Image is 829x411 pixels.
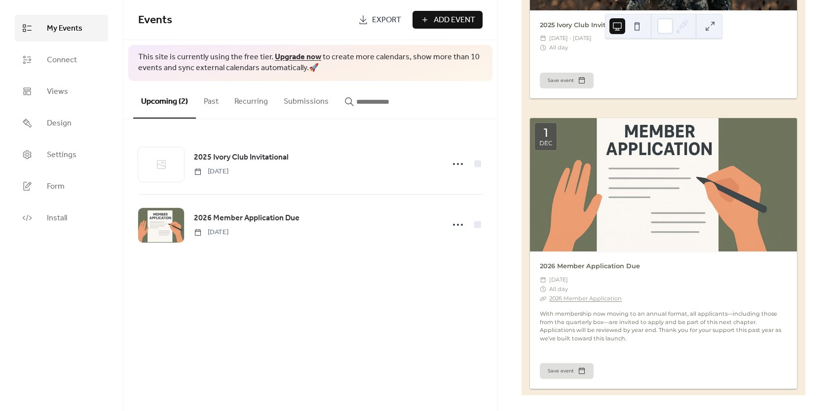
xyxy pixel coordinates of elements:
span: Connect [47,54,77,66]
a: 2026 Member Application Due [194,212,300,225]
a: 2025 Ivory Club Invitational [194,151,289,164]
span: 2026 Member Application Due [194,212,300,224]
span: Add Event [434,14,475,26]
button: Submissions [276,81,337,118]
span: This site is currently using the free tier. to create more calendars, show more than 10 events an... [138,52,483,74]
button: Past [196,81,226,118]
div: With membership now moving to an annual format, all applicants—including those from the quarterly... [530,310,797,343]
span: Install [47,212,67,224]
span: Design [47,118,72,129]
a: Settings [15,141,108,168]
div: ​ [540,294,546,303]
span: Export [372,14,401,26]
button: Save event [540,363,594,379]
div: 1 [544,127,548,139]
div: ​ [540,43,546,52]
button: Add Event [413,11,483,29]
div: Dec [539,140,553,146]
div: ​ [540,34,546,43]
a: Connect [15,46,108,73]
div: ​ [540,285,546,294]
span: Form [47,181,65,193]
span: 2025 Ivory Club Invitational [194,152,289,164]
a: My Events [15,15,108,41]
span: All day [549,43,568,52]
button: Upcoming (2) [133,81,196,119]
span: [DATE] - [DATE] [549,34,592,43]
a: 2026 Member Application Due [540,262,640,270]
a: Upgrade now [275,49,321,65]
span: Settings [47,149,76,161]
div: ​ [540,275,546,285]
span: [DATE] [549,275,568,285]
a: Form [15,173,108,200]
button: Recurring [226,81,276,118]
span: [DATE] [194,166,228,177]
a: Design [15,110,108,136]
span: My Events [47,23,82,35]
span: Views [47,86,68,98]
span: [DATE] [194,227,228,238]
a: 2026 Member Application [549,295,622,302]
div: 2025 Ivory Club Invitational [530,20,797,30]
a: Views [15,78,108,105]
button: Save event [540,73,594,88]
a: Install [15,205,108,231]
span: All day [549,285,568,294]
a: Export [351,11,409,29]
span: Events [138,9,172,31]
